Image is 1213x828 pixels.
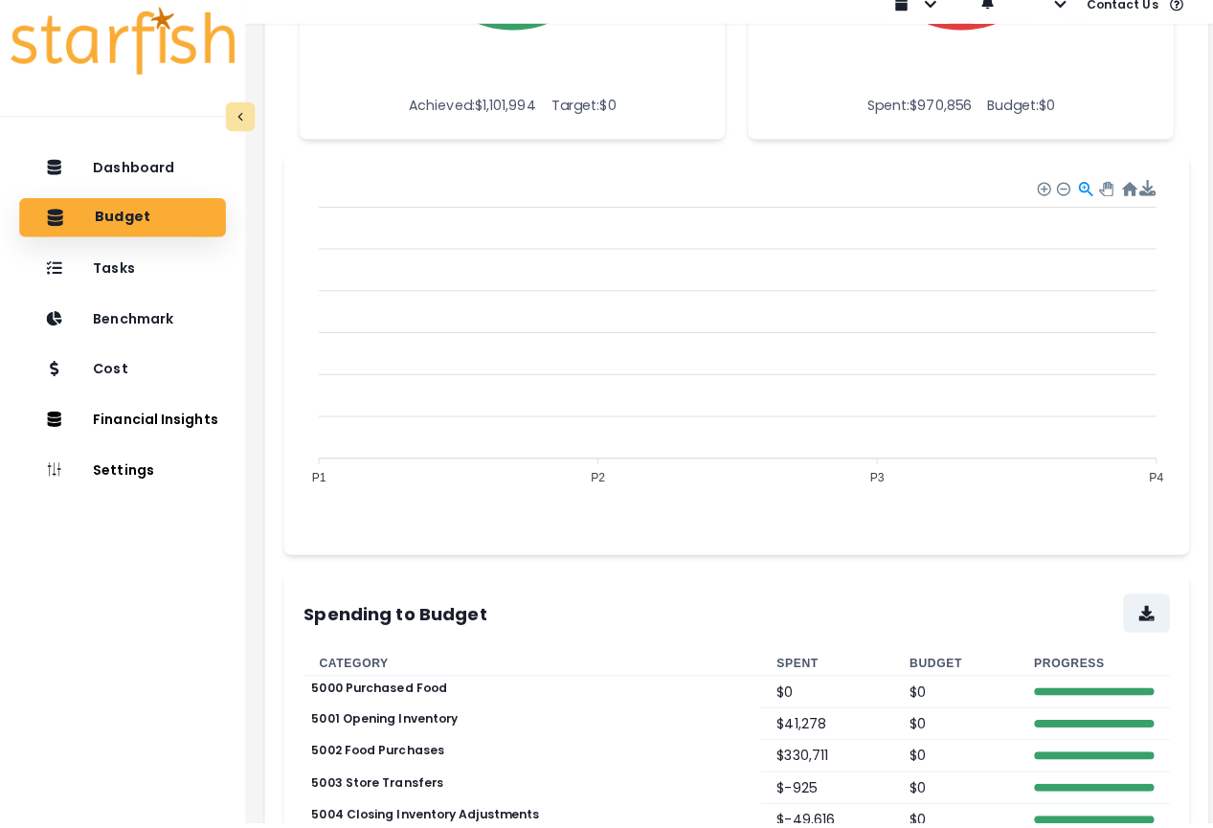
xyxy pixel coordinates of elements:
p: 5001 Opening Inventory [307,718,452,731]
button: Dashboard [19,161,223,199]
td: $ 0 [883,714,1005,746]
td: $ 0 [883,683,1005,714]
p: 5004 Closing Inventory Adjustments [307,813,532,826]
div: Zoom Out [1043,193,1056,207]
tspan: P1 [308,480,323,493]
td: $ 330,711 [752,746,883,777]
button: Financial Insights [19,410,223,448]
td: $ 41,278 [752,714,883,746]
div: Selection Zoom [1064,192,1080,209]
p: Budget: $ 0 [976,109,1043,129]
p: 5003 Store Transfers [307,781,438,794]
p: Tasks [92,272,133,288]
div: Menu [1126,192,1142,209]
th: Category [300,659,752,683]
td: $ 0 [883,746,1005,777]
td: $ -925 [752,777,883,809]
img: Download undefined [1126,192,1142,209]
button: Benchmark [19,310,223,348]
th: Progress [1006,659,1156,683]
button: Tasks [19,260,223,299]
th: Spent [752,659,883,683]
p: 5000 Purchased Food [307,687,441,701]
div: Reset Zoom [1107,192,1123,209]
p: Target: $ 0 [545,109,609,129]
p: Spent: $ 970,856 [857,109,960,129]
button: Cost [19,360,223,398]
div: Panning [1086,194,1097,206]
p: 5002 Food Purchases [307,750,438,763]
td: $ 0 [752,683,883,714]
p: Budget [94,221,148,238]
th: Budget [883,659,1005,683]
p: Achieved: $ 1,101,994 [404,109,529,129]
p: Spending to Budget [300,608,481,634]
button: Budget [19,211,223,249]
td: $ 0 [883,777,1005,809]
tspan: P2 [584,480,598,493]
p: Dashboard [92,172,172,189]
tspan: P3 [860,480,874,493]
p: Benchmark [92,322,171,338]
button: Settings [19,459,223,498]
div: Zoom In [1023,193,1037,207]
tspan: P4 [1135,480,1150,493]
p: Cost [92,371,126,388]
